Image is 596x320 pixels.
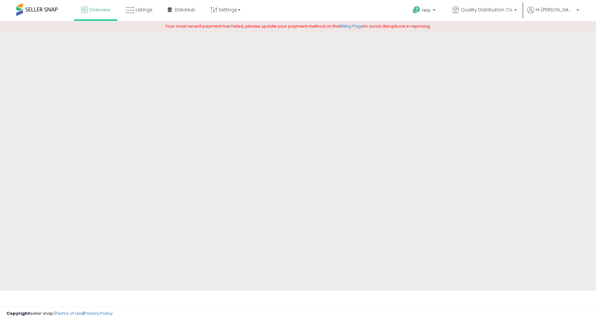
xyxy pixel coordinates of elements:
[89,6,110,13] span: Overview
[136,6,152,13] span: Listings
[461,6,512,13] span: Quality Distribution Co
[527,6,579,21] a: Hi [PERSON_NAME]
[175,6,195,13] span: DataHub
[422,7,431,13] span: Help
[165,23,431,29] span: Your most recent payment has failed, please update your payment method on the to avoid disruption...
[536,6,575,13] span: Hi [PERSON_NAME]
[412,6,420,14] i: Get Help
[339,23,364,29] a: Billing Page
[407,1,442,21] a: Help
